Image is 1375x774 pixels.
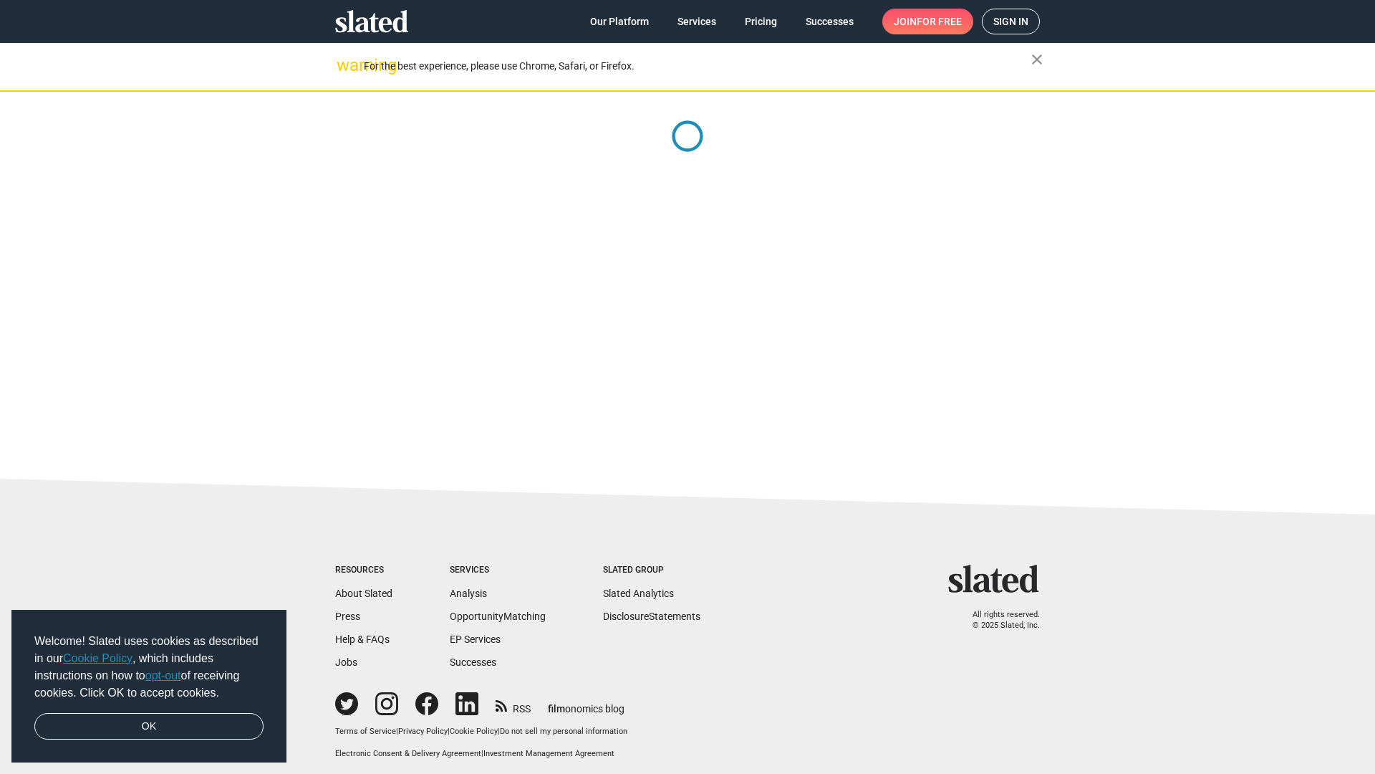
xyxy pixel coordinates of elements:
[34,713,264,740] a: dismiss cookie message
[496,694,531,716] a: RSS
[335,588,392,599] a: About Slated
[666,9,728,34] a: Services
[603,588,674,599] a: Slated Analytics
[882,9,973,34] a: Joinfor free
[1028,51,1046,68] mat-icon: close
[579,9,660,34] a: Our Platform
[745,9,777,34] span: Pricing
[548,703,565,715] span: film
[34,633,264,702] span: Welcome! Slated uses cookies as described in our , which includes instructions on how to of recei...
[894,9,962,34] span: Join
[398,727,448,736] a: Privacy Policy
[548,691,624,716] a: filmonomics blog
[794,9,865,34] a: Successes
[603,611,700,622] a: DisclosureStatements
[677,9,716,34] span: Services
[145,669,181,682] a: opt-out
[982,9,1040,34] a: Sign in
[450,727,498,736] a: Cookie Policy
[993,9,1028,34] span: Sign in
[364,57,1031,76] div: For the best experience, please use Chrome, Safari, or Firefox.
[917,9,962,34] span: for free
[733,9,788,34] a: Pricing
[11,610,286,763] div: cookieconsent
[806,9,854,34] span: Successes
[335,727,396,736] a: Terms of Service
[590,9,649,34] span: Our Platform
[450,588,487,599] a: Analysis
[957,610,1040,631] p: All rights reserved. © 2025 Slated, Inc.
[450,611,546,622] a: OpportunityMatching
[335,749,481,758] a: Electronic Consent & Delivery Agreement
[500,727,627,737] button: Do not sell my personal information
[450,565,546,576] div: Services
[483,749,614,758] a: Investment Management Agreement
[450,634,501,645] a: EP Services
[335,656,357,668] a: Jobs
[450,656,496,668] a: Successes
[498,727,500,736] span: |
[335,611,360,622] a: Press
[603,565,700,576] div: Slated Group
[63,652,132,664] a: Cookie Policy
[481,749,483,758] span: |
[335,634,390,645] a: Help & FAQs
[337,57,354,74] mat-icon: warning
[396,727,398,736] span: |
[335,565,392,576] div: Resources
[448,727,450,736] span: |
